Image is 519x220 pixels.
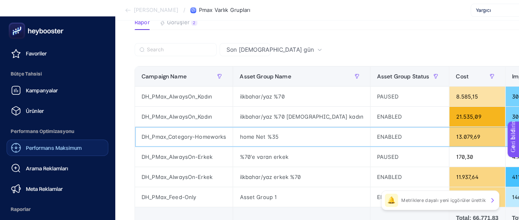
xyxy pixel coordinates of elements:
[7,181,108,197] a: Meta Reklamlar
[7,45,108,62] a: Favoriler
[449,127,505,147] div: 13.079,69
[135,147,233,167] div: DH_PMax_AlwaysOn-Erkek
[449,107,505,126] div: 21.535,09
[135,19,150,25] font: Rapor
[449,167,505,187] div: 11.937,64
[11,71,42,77] font: Bütçe Tahsisi
[240,73,291,80] span: Asset Group Name
[387,197,396,204] font: 🔔
[135,107,233,126] div: DH_PMax_AlwaysOn_Kadın
[5,2,38,9] font: Geri bildirim
[370,107,449,126] div: ENABLED
[233,87,370,106] div: ilkbahar/yaz %70
[11,128,74,134] font: Performans Optimizasyonu
[199,7,251,13] font: Pmax Varlık Grupları
[226,46,314,53] font: Son [DEMOGRAPHIC_DATA] gün
[7,160,108,176] a: Arama Reklamları
[377,73,430,80] span: Asset Group Status
[370,147,449,167] div: PAUSED
[7,140,108,156] a: Performans Maksimum
[370,127,449,147] div: ENABLED
[449,147,505,167] div: 170,30
[142,73,187,80] span: Campaign Name
[233,187,370,207] div: Asset Group 1
[26,108,44,114] font: Ürünler
[370,167,449,187] div: ENABLED
[193,20,195,25] font: 2
[7,82,108,99] a: Kampanyalar
[233,147,370,167] div: %70'e varan erkek
[135,127,233,147] div: DH_Pmax_Category-Homeworks
[135,87,233,106] div: DH_PMax_AlwaysOn_Kadın
[7,103,108,119] a: Ürünler
[26,186,63,192] font: Meta Reklamlar
[26,50,47,57] font: Favoriler
[11,206,31,212] font: Raporlar
[233,107,370,126] div: ilkbahar/yaz %70 [DEMOGRAPHIC_DATA] kadın
[26,165,68,172] font: Arama Reklamları
[26,144,82,151] font: Performans Maksimum
[449,87,505,106] div: 8.585,15
[233,167,370,187] div: ilkbahar/yaz erkek %70
[456,73,469,80] span: Cost
[183,7,185,13] font: /
[449,187,505,207] div: 11.463,96
[135,167,233,187] div: DH_PMax_AlwaysOn-Erkek
[134,7,178,13] font: [PERSON_NAME]
[476,7,491,13] font: Yargıcı
[233,127,370,147] div: home Net %35
[370,87,449,106] div: PAUSED
[370,187,449,207] div: ENABLED
[135,187,233,207] div: DH_PMax_Feed-Only
[26,87,58,94] font: Kampanyalar
[167,19,190,25] font: Görüşler
[401,197,486,203] font: Metriklere dayalı yeni içgörüler ürettik
[147,47,212,53] input: Search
